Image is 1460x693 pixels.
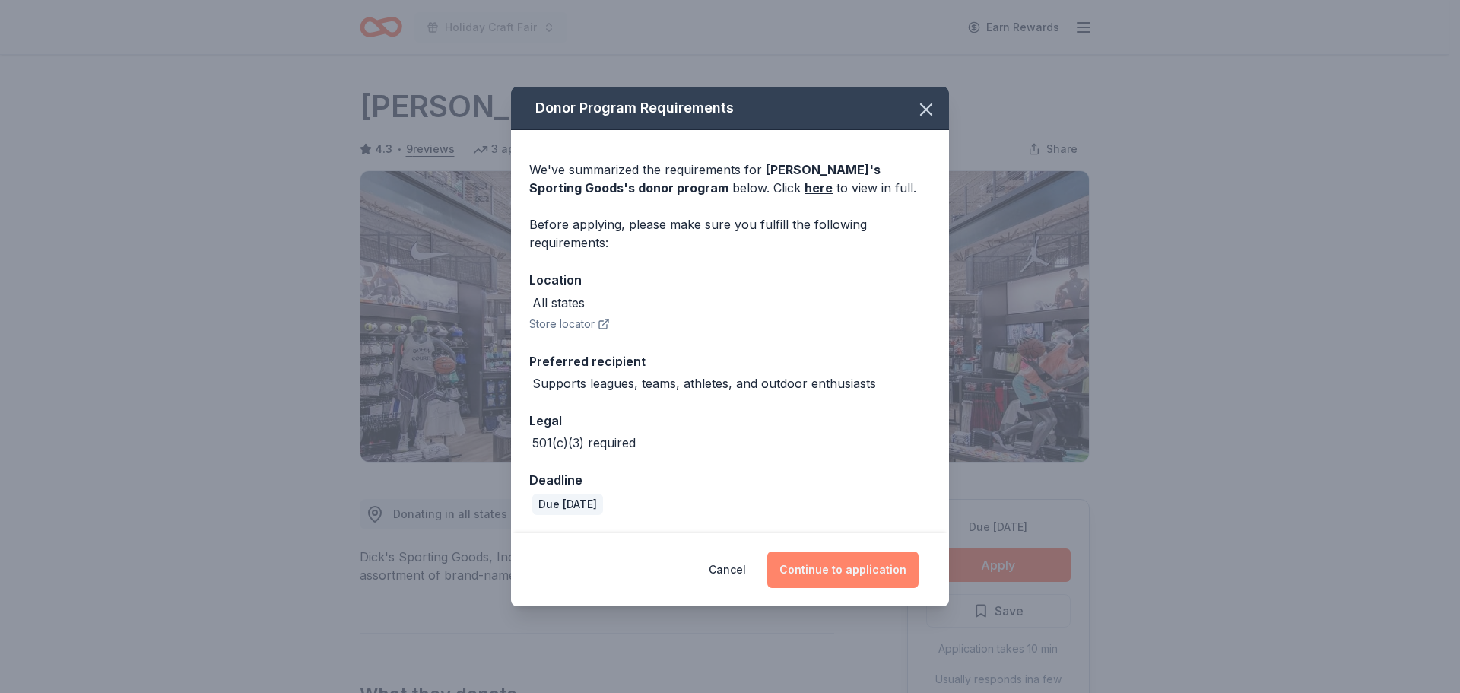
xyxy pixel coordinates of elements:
[529,470,931,490] div: Deadline
[767,552,919,588] button: Continue to application
[529,351,931,371] div: Preferred recipient
[532,294,585,312] div: All states
[709,552,746,588] button: Cancel
[529,411,931,431] div: Legal
[529,270,931,290] div: Location
[529,161,931,197] div: We've summarized the requirements for below. Click to view in full.
[532,374,876,393] div: Supports leagues, teams, athletes, and outdoor enthusiasts
[529,215,931,252] div: Before applying, please make sure you fulfill the following requirements:
[532,434,636,452] div: 501(c)(3) required
[529,315,610,333] button: Store locator
[805,179,833,197] a: here
[511,87,949,130] div: Donor Program Requirements
[532,494,603,515] div: Due [DATE]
